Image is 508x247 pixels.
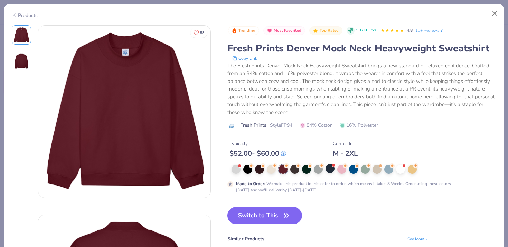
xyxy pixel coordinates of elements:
img: Most Favorited sort [267,28,272,34]
div: We make this product in this color to order, which means it takes 8 Weeks. Order using these colo... [236,181,464,193]
div: 4.8 Stars [380,25,404,36]
span: Style FP94 [270,122,292,129]
span: 16% Polyester [340,122,378,129]
span: 88 [200,31,204,35]
span: Trending [238,29,255,32]
div: Products [12,12,38,19]
div: Typically [229,140,286,147]
span: 997K Clicks [356,28,376,34]
img: Front [13,27,30,43]
span: Fresh Prints [240,122,266,129]
img: Back [13,53,30,69]
div: The Fresh Prints Denver Mock Neck Heavyweight Sweatshirt brings a new standard of relaxed confide... [227,62,497,116]
div: Comes In [333,140,358,147]
button: Badge Button [228,26,259,35]
button: Badge Button [263,26,305,35]
button: copy to clipboard [230,55,259,62]
button: Like [190,28,207,38]
span: 4.8 [407,28,413,33]
button: Badge Button [309,26,342,35]
span: 84% Cotton [300,122,333,129]
div: $ 52.00 - $ 60.00 [229,149,286,158]
div: Similar Products [227,235,264,243]
span: Top Rated [320,29,339,32]
img: Trending sort [232,28,237,34]
div: Fresh Prints Denver Mock Neck Heavyweight Sweatshirt [227,42,497,55]
img: Front [38,26,210,198]
button: Switch to This [227,207,302,224]
span: Most Favorited [274,29,301,32]
a: 10+ Reviews [415,27,444,34]
img: Top Rated sort [313,28,318,34]
button: Close [488,7,501,20]
div: M - 2XL [333,149,358,158]
img: brand logo [227,123,237,129]
strong: Made to Order : [236,181,265,187]
div: See More [407,236,429,242]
